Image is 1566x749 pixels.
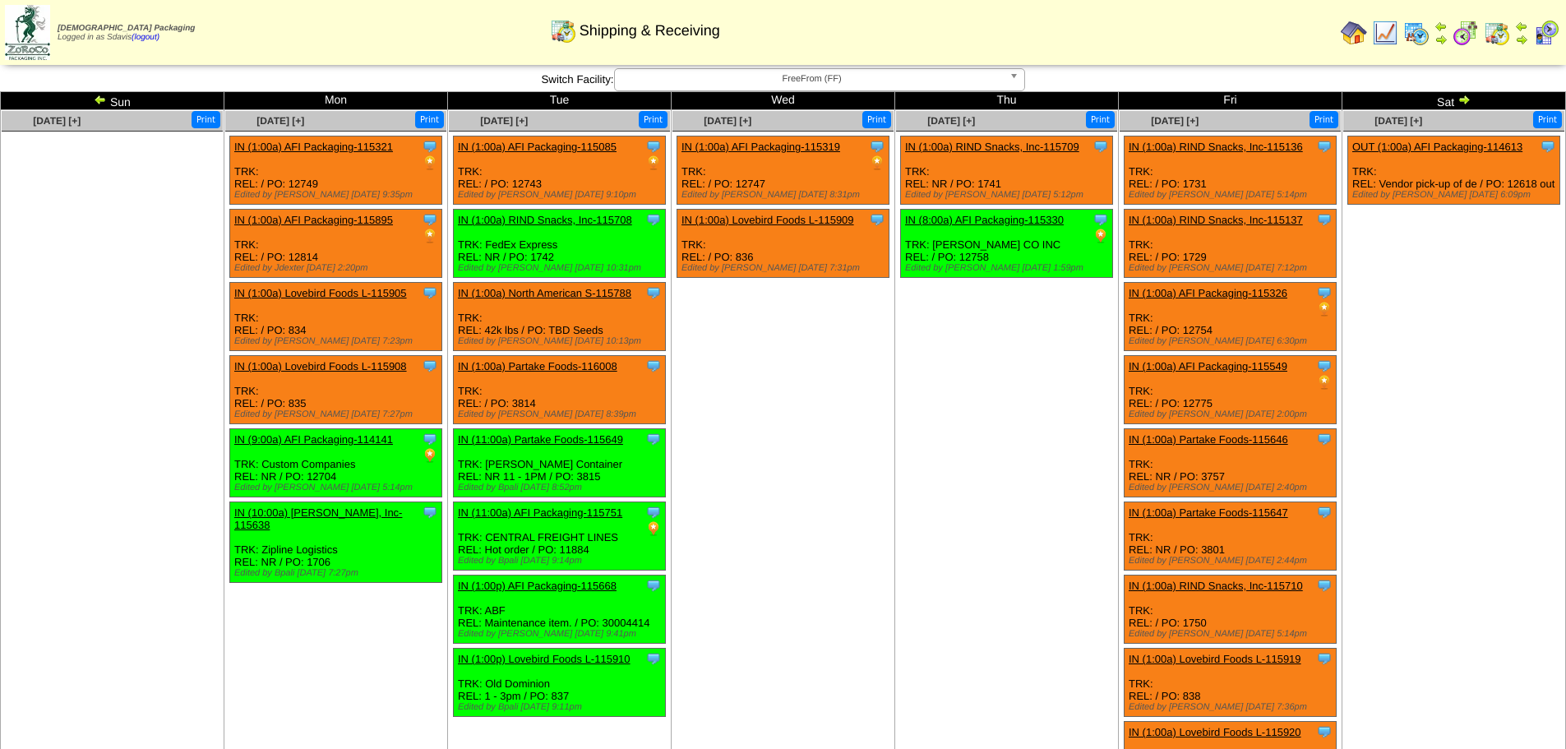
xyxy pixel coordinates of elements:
div: TRK: REL: / PO: 836 [677,210,889,278]
div: TRK: REL: / PO: 1729 [1125,210,1337,278]
span: Shipping & Receiving [580,22,720,39]
img: PO [422,228,438,244]
div: Edited by Jdexter [DATE] 2:20pm [234,263,441,273]
a: IN (1:00a) Lovebird Foods L-115919 [1129,653,1301,665]
a: [DATE] [+] [1374,115,1422,127]
img: calendarblend.gif [1453,20,1479,46]
button: Print [1310,111,1338,128]
td: Fri [1119,92,1342,110]
img: Tooltip [1316,358,1333,374]
div: TRK: REL: / PO: 12747 [677,136,889,205]
td: Wed [672,92,895,110]
div: TRK: REL: / PO: 12743 [454,136,666,205]
img: Tooltip [1540,138,1556,155]
img: zoroco-logo-small.webp [5,5,50,60]
div: Edited by Bpali [DATE] 9:11pm [458,702,665,712]
div: Edited by [PERSON_NAME] [DATE] 10:13pm [458,336,665,346]
div: Edited by [PERSON_NAME] [DATE] 2:00pm [1129,409,1336,419]
div: Edited by [PERSON_NAME] [DATE] 7:27pm [234,409,441,419]
img: Tooltip [645,504,662,520]
a: IN (1:00p) Lovebird Foods L-115910 [458,653,631,665]
a: [DATE] [+] [480,115,528,127]
a: IN (1:00a) AFI Packaging-115549 [1129,360,1287,372]
img: calendarcustomer.gif [1533,20,1559,46]
img: Tooltip [645,650,662,667]
span: FreeFrom (FF) [621,69,1003,89]
div: TRK: REL: / PO: 3814 [454,356,666,424]
a: [DATE] [+] [256,115,304,127]
div: TRK: REL: / PO: 1731 [1125,136,1337,205]
button: Print [415,111,444,128]
img: Tooltip [1316,504,1333,520]
img: PO [422,155,438,171]
img: PO [645,155,662,171]
button: Print [1086,111,1115,128]
div: TRK: REL: NR / PO: 1741 [901,136,1113,205]
img: PO [422,447,438,464]
img: PO [1093,228,1109,244]
div: TRK: REL: / PO: 1750 [1125,576,1337,644]
div: TRK: ABF REL: Maintenance item. / PO: 30004414 [454,576,666,644]
div: Edited by Bpali [DATE] 8:52pm [458,483,665,492]
a: [DATE] [+] [704,115,751,127]
div: TRK: FedEx Express REL: NR / PO: 1742 [454,210,666,278]
img: PO [1316,374,1333,391]
div: TRK: CENTRAL FREIGHT LINES REL: Hot order / PO: 11884 [454,502,666,571]
div: Edited by [PERSON_NAME] [DATE] 2:44pm [1129,556,1336,566]
img: Tooltip [422,138,438,155]
a: [DATE] [+] [33,115,81,127]
div: Edited by [PERSON_NAME] [DATE] 9:10pm [458,190,665,200]
a: IN (1:00a) AFI Packaging-115321 [234,141,393,153]
div: Edited by [PERSON_NAME] [DATE] 7:36pm [1129,702,1336,712]
a: IN (8:00a) AFI Packaging-115330 [905,214,1064,226]
td: Tue [448,92,672,110]
a: IN (1:00p) AFI Packaging-115668 [458,580,617,592]
div: TRK: REL: / PO: 12814 [230,210,442,278]
a: OUT (1:00a) AFI Packaging-114613 [1352,141,1522,153]
div: TRK: REL: / PO: 12775 [1125,356,1337,424]
img: arrowright.gif [1457,93,1471,106]
a: IN (1:00a) RIND Snacks, Inc-115137 [1129,214,1303,226]
span: Logged in as Sdavis [58,24,195,42]
img: arrowright.gif [1515,33,1528,46]
img: Tooltip [1316,138,1333,155]
div: TRK: REL: / PO: 838 [1125,649,1337,717]
img: calendarinout.gif [550,17,576,44]
img: Tooltip [1316,650,1333,667]
div: Edited by Bpali [DATE] 7:27pm [234,568,441,578]
button: Print [639,111,668,128]
img: Tooltip [1316,284,1333,301]
div: Edited by [PERSON_NAME] [DATE] 7:12pm [1129,263,1336,273]
img: Tooltip [869,138,885,155]
a: IN (1:00a) North American S-115788 [458,287,631,299]
a: IN (1:00a) Lovebird Foods L-115908 [234,360,407,372]
a: [DATE] [+] [1151,115,1199,127]
a: IN (1:00a) Lovebird Foods L-115909 [681,214,854,226]
div: TRK: Custom Companies REL: NR / PO: 12704 [230,429,442,497]
span: [DATE] [+] [927,115,975,127]
img: Tooltip [422,211,438,228]
td: Mon [224,92,448,110]
img: Tooltip [1093,211,1109,228]
div: Edited by [PERSON_NAME] [DATE] 6:09pm [1352,190,1559,200]
img: Tooltip [1316,211,1333,228]
div: Edited by [PERSON_NAME] [DATE] 7:31pm [681,263,889,273]
img: home.gif [1341,20,1367,46]
img: PO [869,155,885,171]
a: IN (1:00a) AFI Packaging-115319 [681,141,840,153]
div: Edited by [PERSON_NAME] [DATE] 5:14pm [1129,190,1336,200]
div: TRK: [PERSON_NAME] CO INC REL: / PO: 12758 [901,210,1113,278]
a: IN (1:00a) Lovebird Foods L-115905 [234,287,407,299]
div: TRK: REL: / PO: 12754 [1125,283,1337,351]
a: IN (9:00a) AFI Packaging-114141 [234,433,393,446]
img: PO [1316,301,1333,317]
button: Print [192,111,220,128]
img: PO [645,520,662,537]
img: Tooltip [1316,431,1333,447]
a: IN (11:00a) AFI Packaging-115751 [458,506,622,519]
img: Tooltip [422,504,438,520]
img: arrowleft.gif [94,93,107,106]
